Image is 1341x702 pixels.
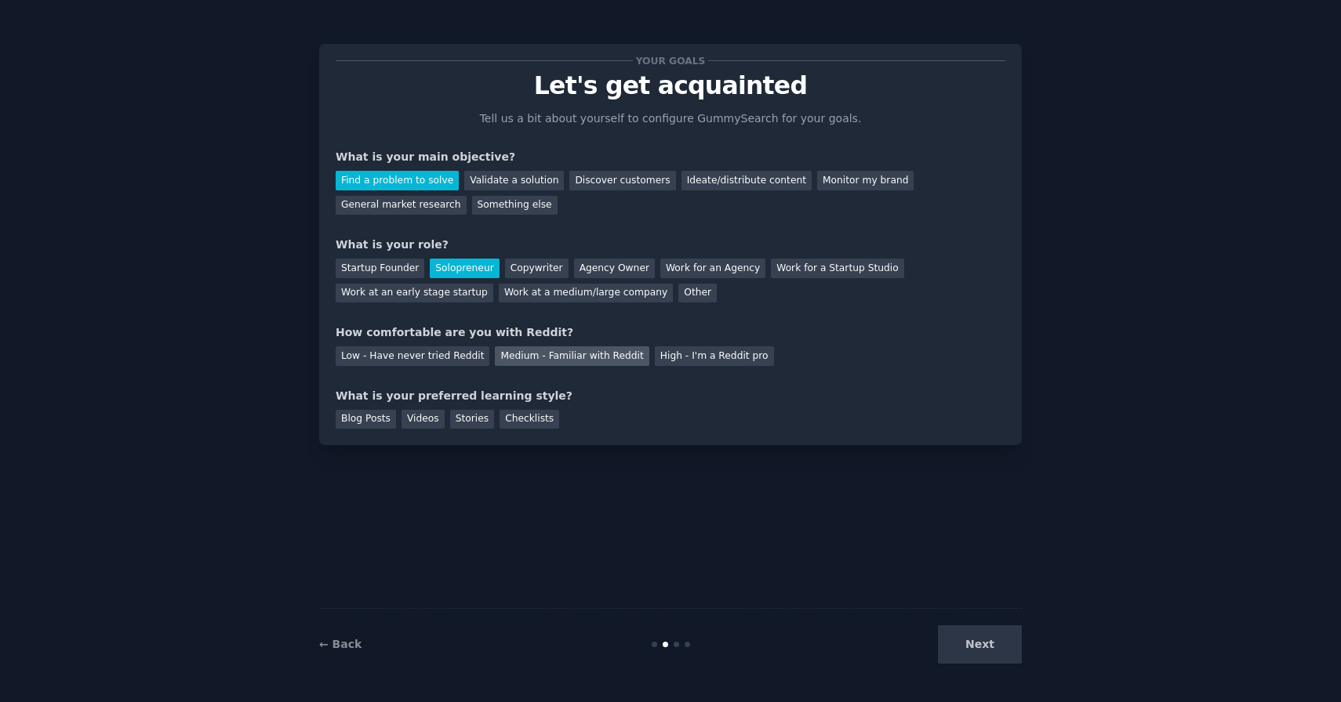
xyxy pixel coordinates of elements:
div: Discover customers [569,171,675,190]
div: Work at a medium/large company [499,284,673,303]
div: Find a problem to solve [336,171,459,190]
div: General market research [336,196,467,215]
div: Work for an Agency [660,259,765,278]
div: How comfortable are you with Reddit? [336,324,1005,341]
div: Videos [402,410,445,429]
div: Solopreneur [430,259,499,278]
div: Validate a solution [464,171,564,190]
div: Checklists [500,410,559,429]
div: Startup Founder [336,259,424,278]
span: Your goals [633,52,708,69]
p: Let's get acquainted [336,72,1005,100]
div: High - I'm a Reddit pro [655,346,774,366]
div: Copywriter [505,259,569,278]
div: Work at an early stage startup [336,284,493,303]
div: What is your role? [336,237,1005,253]
div: Low - Have never tried Reddit [336,346,489,366]
div: Work for a Startup Studio [771,259,903,278]
div: Agency Owner [574,259,655,278]
div: Other [678,284,717,303]
div: Monitor my brand [817,171,914,190]
div: What is your preferred learning style? [336,388,1005,404]
p: Tell us a bit about yourself to configure GummySearch for your goals. [473,110,868,127]
div: Medium - Familiar with Reddit [495,346,649,366]
div: What is your main objective? [336,149,1005,165]
div: Blog Posts [336,410,396,429]
div: Stories [450,410,494,429]
div: Ideate/distribute content [681,171,812,190]
a: ← Back [319,638,362,650]
div: Something else [472,196,558,215]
